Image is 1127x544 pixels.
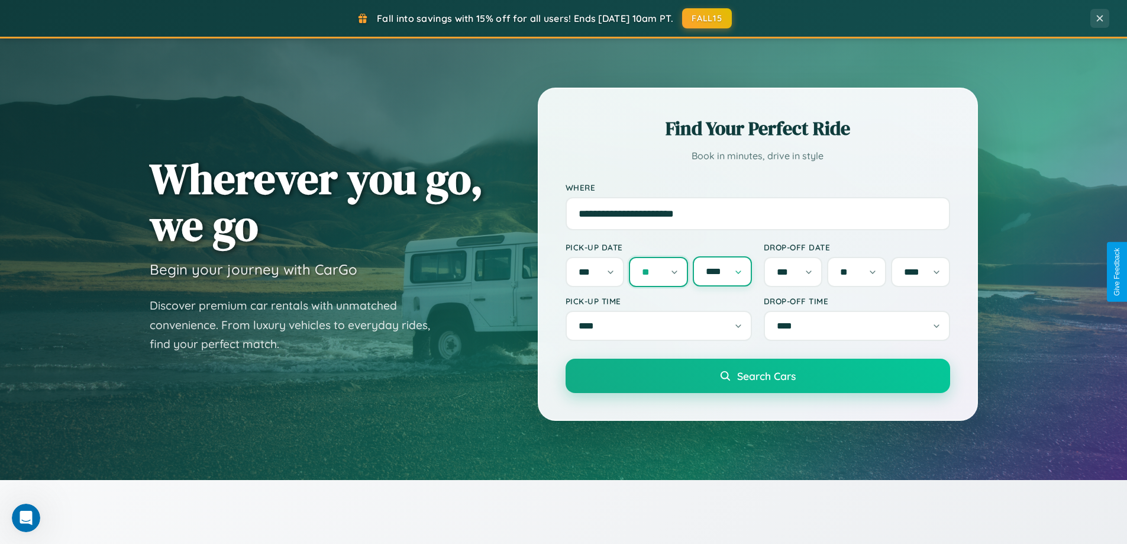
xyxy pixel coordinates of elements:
[566,296,752,306] label: Pick-up Time
[150,260,357,278] h3: Begin your journey with CarGo
[1113,248,1121,296] div: Give Feedback
[12,504,40,532] iframe: Intercom live chat
[764,242,950,252] label: Drop-off Date
[150,155,483,249] h1: Wherever you go, we go
[150,296,445,354] p: Discover premium car rentals with unmatched convenience. From luxury vehicles to everyday rides, ...
[566,115,950,141] h2: Find Your Perfect Ride
[682,8,732,28] button: FALL15
[566,242,752,252] label: Pick-up Date
[377,12,673,24] span: Fall into savings with 15% off for all users! Ends [DATE] 10am PT.
[566,182,950,192] label: Where
[566,147,950,165] p: Book in minutes, drive in style
[764,296,950,306] label: Drop-off Time
[737,369,796,382] span: Search Cars
[566,359,950,393] button: Search Cars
